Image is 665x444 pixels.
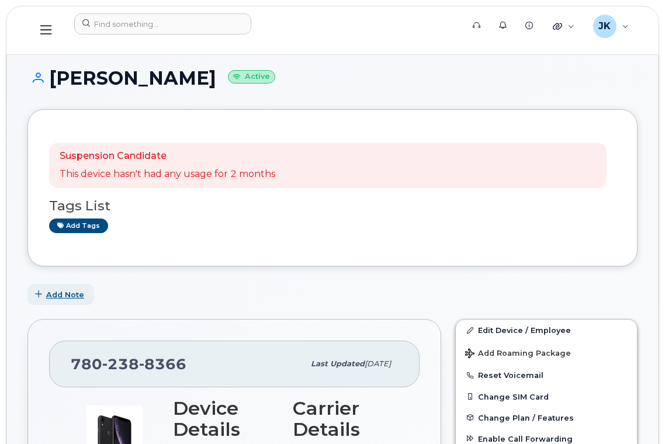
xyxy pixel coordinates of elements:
button: Reset Voicemail [456,365,637,386]
span: Add Note [46,289,84,300]
span: Change Plan / Features [478,413,574,422]
span: Last updated [311,359,365,368]
span: Enable Call Forwarding [478,434,573,443]
h3: Tags List [49,199,616,213]
h3: Device Details [173,398,279,440]
button: Add Roaming Package [456,341,637,365]
span: [DATE] [365,359,391,368]
a: Add tags [49,218,108,233]
button: Change SIM Card [456,386,637,407]
span: 238 [102,355,139,373]
span: 8366 [139,355,186,373]
a: Edit Device / Employee [456,320,637,341]
button: Change Plan / Features [456,407,637,428]
p: Suspension Candidate [60,150,275,163]
span: Add Roaming Package [465,349,571,360]
small: Active [228,70,275,84]
p: This device hasn't had any usage for 2 months [60,168,275,181]
h1: [PERSON_NAME] [27,68,638,88]
button: Add Note [27,284,94,305]
span: 780 [71,355,186,373]
h3: Carrier Details [293,398,399,440]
